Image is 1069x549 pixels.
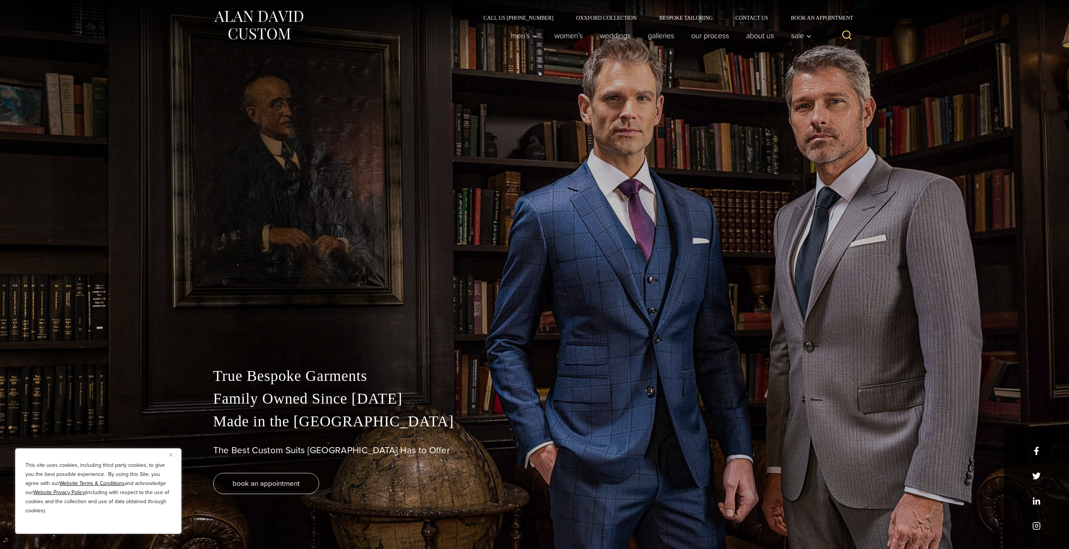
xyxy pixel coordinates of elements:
a: Galleries [639,28,683,43]
a: facebook [1032,447,1041,455]
button: View Search Form [838,27,856,45]
span: Men’s [511,32,537,39]
img: Alan David Custom [213,8,304,42]
nav: Secondary Navigation [472,15,856,20]
a: Website Terms & Conditions [59,479,125,487]
button: Close [169,450,178,459]
a: weddings [591,28,639,43]
a: Website Privacy Policy [33,488,85,496]
a: About Us [737,28,782,43]
a: x/twitter [1032,472,1041,480]
a: linkedin [1032,497,1041,505]
nav: Primary Navigation [502,28,815,43]
a: Contact Us [724,15,780,20]
a: book an appointment [213,473,319,494]
a: Our Process [683,28,737,43]
a: Oxxford Collection [565,15,648,20]
p: This site uses cookies, including third party cookies, to give you the best possible experience. ... [25,461,171,515]
img: Close [169,453,172,457]
h1: The Best Custom Suits [GEOGRAPHIC_DATA] Has to Offer [213,445,856,456]
span: book an appointment [233,478,300,489]
span: Sale [791,32,811,39]
p: True Bespoke Garments Family Owned Since [DATE] Made in the [GEOGRAPHIC_DATA] [213,365,856,433]
a: Women’s [546,28,591,43]
a: Book an Appointment [779,15,856,20]
a: instagram [1032,522,1041,530]
a: Call Us [PHONE_NUMBER] [472,15,565,20]
a: Bespoke Tailoring [648,15,724,20]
